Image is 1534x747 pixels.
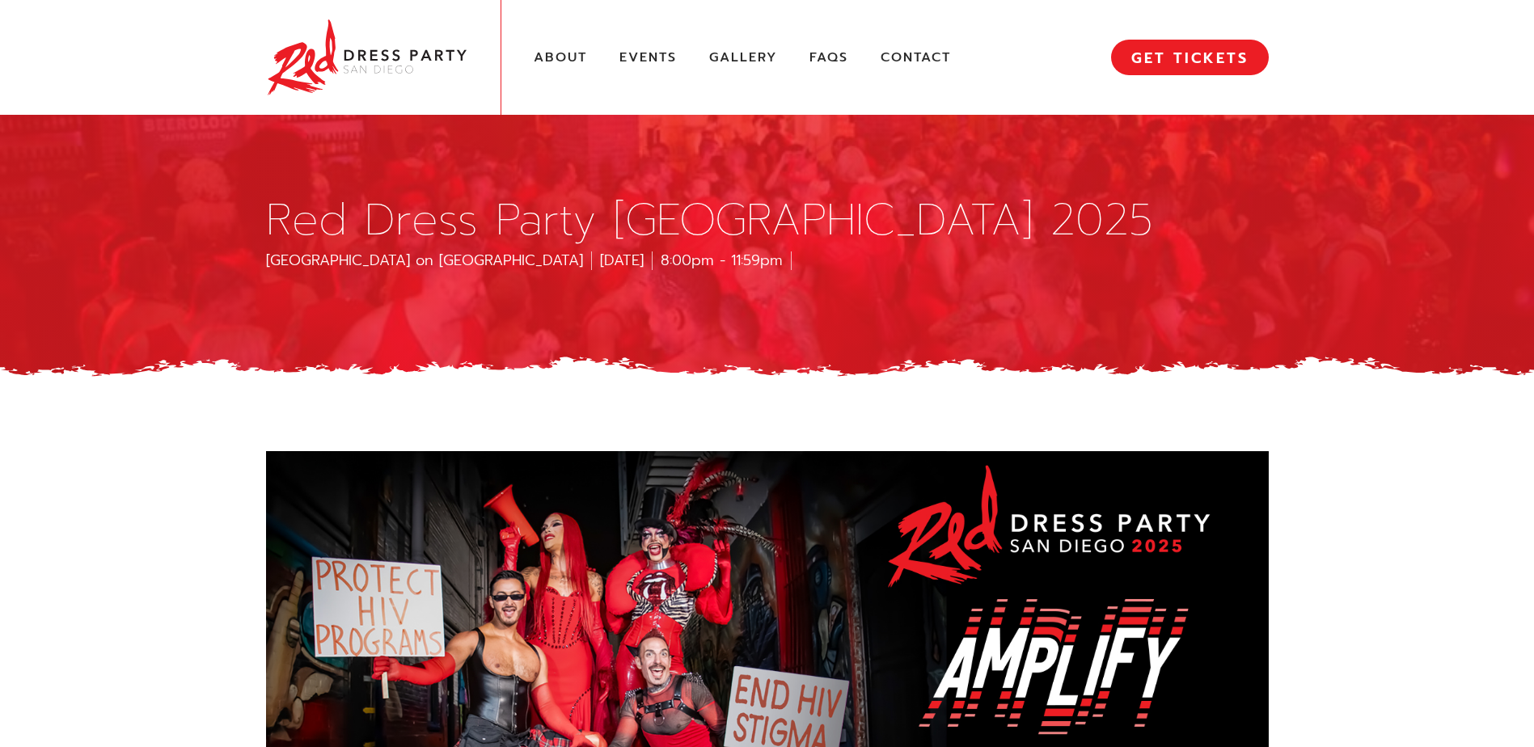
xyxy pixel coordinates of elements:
[266,198,1153,242] h1: Red Dress Party [GEOGRAPHIC_DATA] 2025
[534,49,587,66] a: About
[1111,40,1269,75] a: GET TICKETS
[709,49,777,66] a: Gallery
[600,251,653,270] div: [DATE]
[661,251,792,270] div: 8:00pm - 11:59pm
[619,49,677,66] a: Events
[809,49,848,66] a: FAQs
[266,16,468,99] img: Red Dress Party San Diego
[881,49,951,66] a: Contact
[266,251,592,270] div: [GEOGRAPHIC_DATA] on [GEOGRAPHIC_DATA]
